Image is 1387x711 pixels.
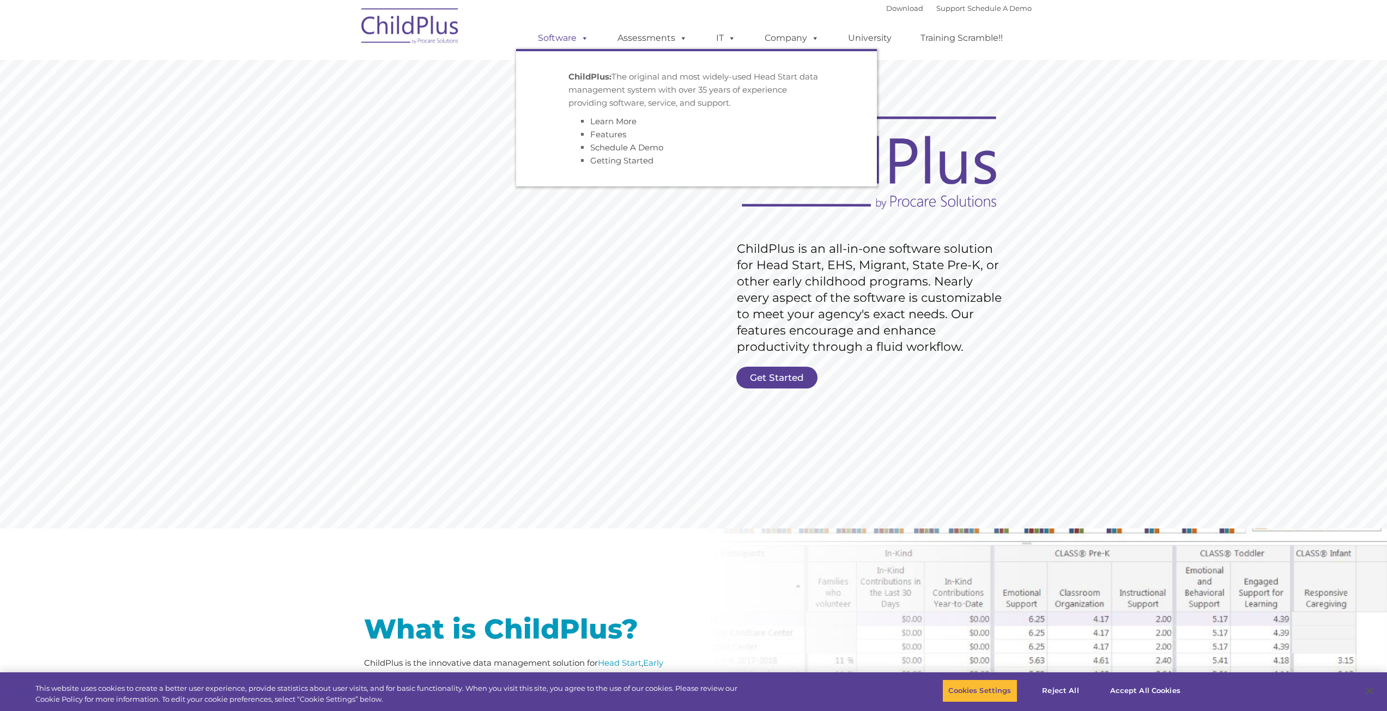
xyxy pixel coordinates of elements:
[910,27,1014,49] a: Training Scramble!!
[1027,679,1095,702] button: Reject All
[364,658,663,681] a: Early Head Start
[527,27,599,49] a: Software
[35,683,763,704] div: This website uses cookies to create a better user experience, provide statistics about user visit...
[568,70,825,110] p: The original and most widely-used Head Start data management system with over 35 years of experie...
[590,142,663,153] a: Schedule A Demo
[705,27,747,49] a: IT
[568,71,611,82] strong: ChildPlus:
[942,679,1017,702] button: Cookies Settings
[590,155,653,166] a: Getting Started
[737,241,1007,355] rs-layer: ChildPlus is an all-in-one software solution for Head Start, EHS, Migrant, State Pre-K, or other ...
[736,367,817,388] a: Get Started
[1104,679,1186,702] button: Accept All Cookies
[598,658,641,668] a: Head Start
[886,4,923,13] a: Download
[364,616,686,643] h1: What is ChildPlus?
[590,129,626,139] a: Features
[590,116,637,126] a: Learn More
[967,4,1032,13] a: Schedule A Demo
[936,4,965,13] a: Support
[754,27,830,49] a: Company
[886,4,1032,13] font: |
[1358,679,1382,703] button: Close
[356,1,465,55] img: ChildPlus by Procare Solutions
[837,27,903,49] a: University
[607,27,698,49] a: Assessments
